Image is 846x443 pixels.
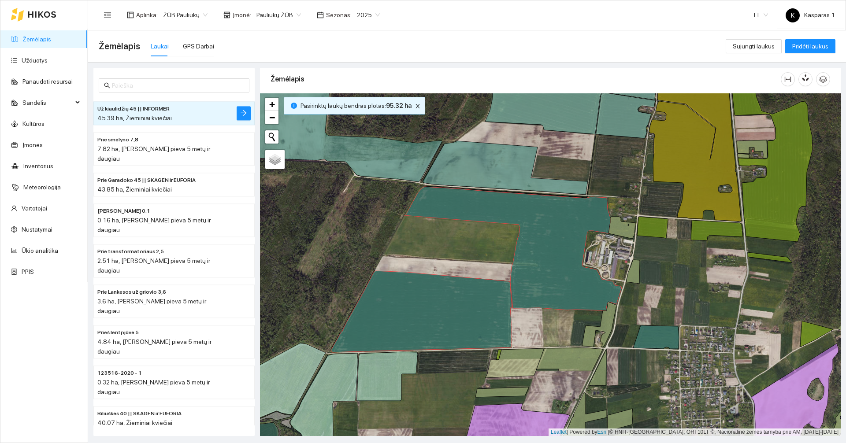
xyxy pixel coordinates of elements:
span: Sujungti laukus [733,41,775,51]
span: menu-fold [104,11,111,19]
a: Esri [597,429,607,435]
span: Aplinka : [136,10,158,20]
span: 45.39 ha, Žieminiai kviečiai [97,114,172,122]
a: Nustatymai [22,226,52,233]
a: Meteorologija [23,184,61,191]
span: 7.82 ha, [PERSON_NAME] pieva 5 metų ir daugiau [97,145,210,162]
span: Kasparas 1 [786,11,835,18]
span: LT [754,8,768,22]
span: 2025 [357,8,380,22]
span: Prieš lentpjūve 5 [97,329,139,337]
button: Initiate a new search [265,130,278,144]
span: Įmonė : [233,10,251,20]
span: 3.6 ha, [PERSON_NAME] pieva 5 metų ir daugiau [97,298,206,314]
a: Sujungti laukus [726,43,782,50]
span: search [104,82,110,89]
a: Vartotojai [22,205,47,212]
span: 0.32 ha, [PERSON_NAME] pieva 5 metų ir daugiau [97,379,210,395]
div: Žemėlapis [271,66,781,92]
span: 43.85 ha, Žieminiai kviečiai [97,186,172,193]
button: Sujungti laukus [726,39,782,53]
a: Užduotys [22,57,48,64]
a: Žemėlapis [22,36,51,43]
span: K [791,8,794,22]
a: Inventorius [23,162,53,170]
span: close [413,103,423,109]
a: Zoom in [265,98,278,111]
span: Pauliukų ŽŪB [256,8,301,22]
div: Laukai [151,41,169,51]
a: PPIS [22,268,34,275]
button: close [412,101,423,111]
span: Prie smėlyno 7,8 [97,136,138,144]
span: ŽŪB Pauliukų [163,8,208,22]
a: Layers [265,150,285,169]
span: shop [223,11,230,18]
button: column-width [781,72,795,86]
span: | [608,429,609,435]
span: Žemėlapis [99,39,140,53]
span: info-circle [291,103,297,109]
span: Pridėti laukus [792,41,828,51]
button: Pridėti laukus [785,39,835,53]
span: − [269,112,275,123]
a: Kultūros [22,120,45,127]
a: Leaflet [551,429,567,435]
a: Pridėti laukus [785,43,835,50]
span: 2.51 ha, [PERSON_NAME] pieva 5 metų ir daugiau [97,257,210,274]
div: GPS Darbai [183,41,214,51]
span: arrow-right [240,109,247,118]
input: Paieška [112,81,244,90]
span: + [269,99,275,110]
button: menu-fold [99,6,116,24]
span: 40.07 ha, Žieminiai kviečiai [97,419,172,426]
span: Prie transformatoriaus 2,5 [97,248,164,256]
span: Biliuškės 40 || SKAGEN ir EUFORIA [97,410,182,418]
a: Zoom out [265,111,278,124]
span: Pasirinktų laukų bendras plotas : [301,101,412,111]
span: 4.84 ha, [PERSON_NAME] pieva 5 metų ir daugiau [97,338,211,355]
span: calendar [317,11,324,18]
span: Prieš Štombergo 0.1 [97,207,150,216]
div: | Powered by © HNIT-[GEOGRAPHIC_DATA]; ORT10LT ©, Nacionalinė žemės tarnyba prie AM, [DATE]-[DATE] [549,428,841,436]
span: Sezonas : [326,10,352,20]
span: Už kiaulidžių 45 || INFORMER [97,105,170,114]
span: layout [127,11,134,18]
span: Sandėlis [22,94,73,111]
span: Prie Lankesos už griovio 3,6 [97,288,166,297]
span: Prie Garadoko 45 || SKAGEN ir EUFORIA [97,177,196,185]
span: 123516-2020 - 1 [97,369,142,378]
b: 95.32 ha [386,102,412,109]
a: Panaudoti resursai [22,78,73,85]
span: column-width [781,76,794,83]
span: 0.16 ha, [PERSON_NAME] pieva 5 metų ir daugiau [97,217,211,233]
a: Ūkio analitika [22,247,58,254]
button: arrow-right [237,106,251,120]
a: Įmonės [22,141,43,148]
